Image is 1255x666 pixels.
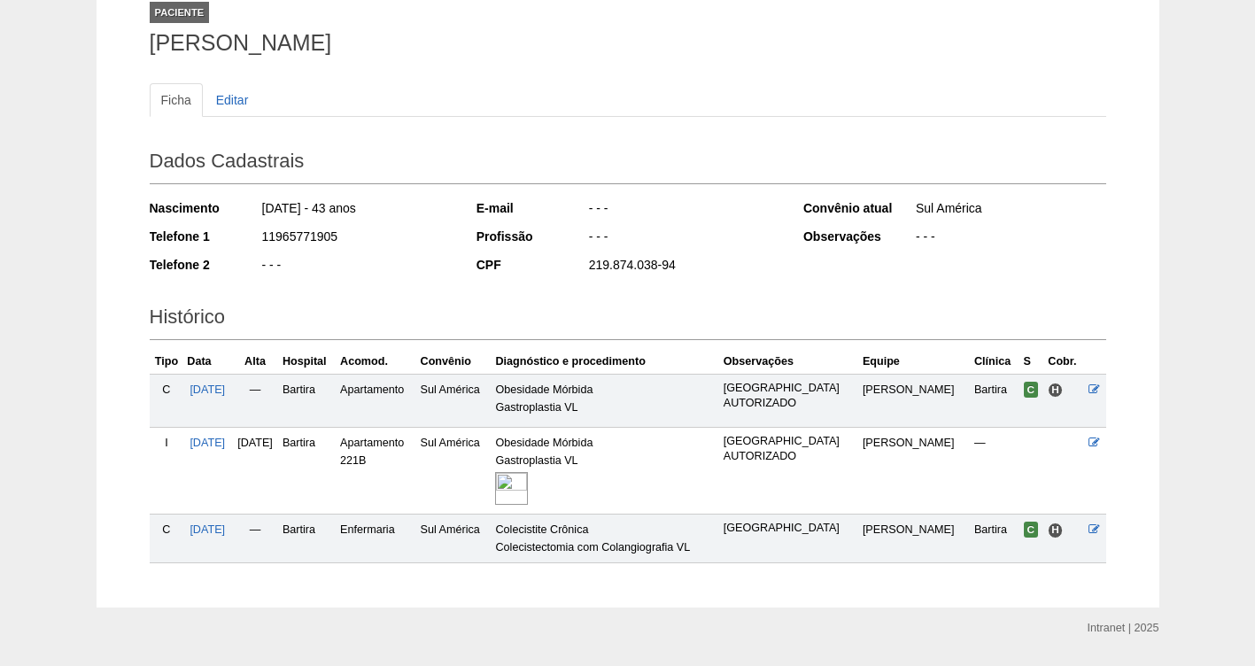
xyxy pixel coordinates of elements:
td: — [971,428,1020,515]
td: Colecistite Crônica Colecistectomia com Colangiografia VL [492,515,719,563]
th: Convênio [417,349,492,375]
p: [GEOGRAPHIC_DATA] [724,521,856,536]
td: [PERSON_NAME] [859,428,971,515]
td: Sul América [417,374,492,427]
td: Apartamento 221B [337,428,416,515]
td: Enfermaria [337,515,416,563]
td: Sul América [417,428,492,515]
td: Apartamento [337,374,416,427]
th: S [1020,349,1045,375]
span: Confirmada [1024,522,1039,538]
td: [PERSON_NAME] [859,374,971,427]
div: C [153,381,181,399]
td: Bartira [971,515,1020,563]
div: [DATE] - 43 anos [260,199,453,221]
th: Diagnóstico e procedimento [492,349,719,375]
th: Data [183,349,231,375]
td: Bartira [971,374,1020,427]
div: 11965771905 [260,228,453,250]
div: E-mail [476,199,587,217]
div: - - - [587,199,779,221]
div: C [153,521,181,538]
a: [DATE] [190,523,225,536]
div: Paciente [150,2,210,23]
div: Nascimento [150,199,260,217]
div: 219.874.038-94 [587,256,779,278]
div: - - - [260,256,453,278]
div: I [153,434,181,452]
th: Acomod. [337,349,416,375]
div: Profissão [476,228,587,245]
th: Clínica [971,349,1020,375]
th: Cobr. [1044,349,1084,375]
div: Telefone 2 [150,256,260,274]
h1: [PERSON_NAME] [150,32,1106,54]
td: Sul América [417,515,492,563]
a: Ficha [150,83,203,117]
th: Observações [720,349,859,375]
a: [DATE] [190,383,225,396]
p: [GEOGRAPHIC_DATA] AUTORIZADO [724,381,856,411]
h2: Dados Cadastrais [150,143,1106,184]
span: Hospital [1048,383,1063,398]
div: Convênio atual [803,199,914,217]
th: Alta [231,349,279,375]
th: Hospital [279,349,337,375]
td: — [231,374,279,427]
th: Equipe [859,349,971,375]
div: Intranet | 2025 [1088,619,1159,637]
div: - - - [587,228,779,250]
a: [DATE] [190,437,225,449]
span: Hospital [1048,523,1063,538]
a: Editar [205,83,260,117]
td: Bartira [279,428,337,515]
div: CPF [476,256,587,274]
div: Telefone 1 [150,228,260,245]
td: Obesidade Mórbida Gastroplastia VL [492,428,719,515]
div: - - - [914,228,1106,250]
td: [PERSON_NAME] [859,515,971,563]
td: — [231,515,279,563]
th: Tipo [150,349,184,375]
div: Sul América [914,199,1106,221]
td: Obesidade Mórbida Gastroplastia VL [492,374,719,427]
td: Bartira [279,374,337,427]
span: Confirmada [1024,382,1039,398]
td: Bartira [279,515,337,563]
span: [DATE] [237,437,273,449]
h2: Histórico [150,299,1106,340]
div: Observações [803,228,914,245]
p: [GEOGRAPHIC_DATA] AUTORIZADO [724,434,856,464]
